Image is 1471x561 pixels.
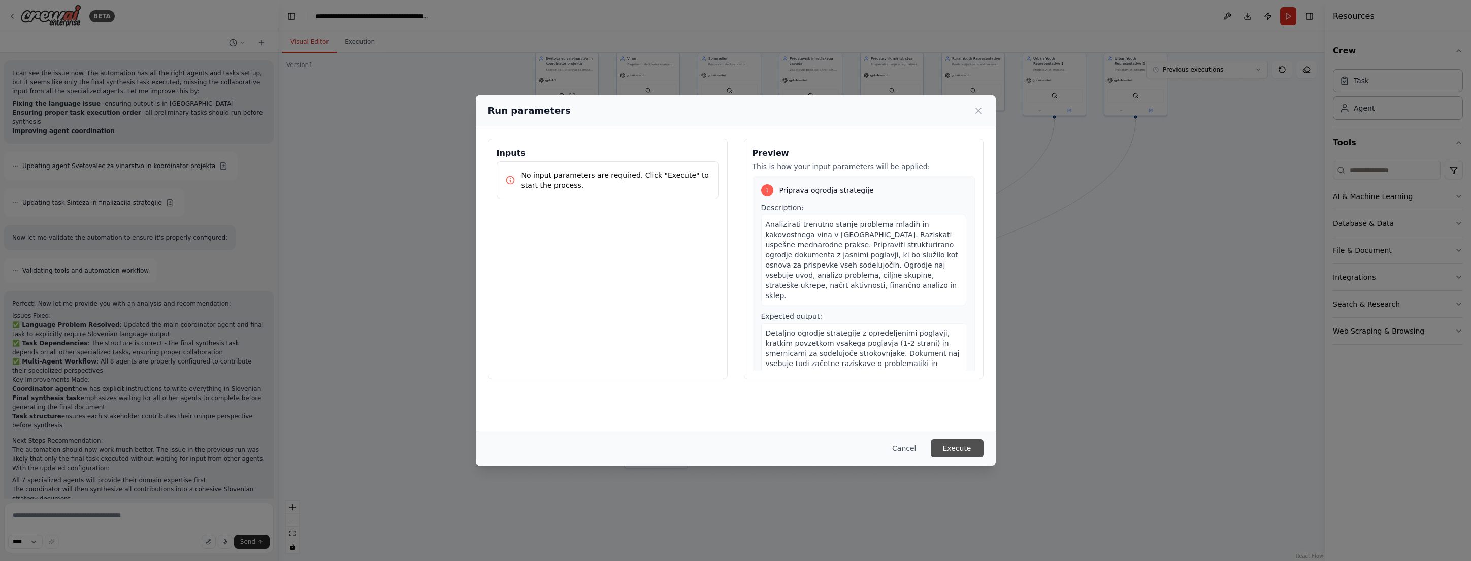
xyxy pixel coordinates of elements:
[779,185,874,195] span: Priprava ogrodja strategije
[761,312,823,320] span: Expected output:
[761,184,773,196] div: 1
[521,170,710,190] p: No input parameters are required. Click "Execute" to start the process.
[753,161,975,172] p: This is how your input parameters will be applied:
[488,104,571,118] h2: Run parameters
[766,220,958,300] span: Analizirati trenutno stanje problema mladih in kakovostnega vina v [GEOGRAPHIC_DATA]. Raziskati u...
[766,329,960,378] span: Detaljno ogrodje strategije z opredeljenimi poglavji, kratkim povzetkom vsakega poglavja (1-2 str...
[761,204,804,212] span: Description:
[753,147,975,159] h3: Preview
[497,147,719,159] h3: Inputs
[884,439,924,457] button: Cancel
[931,439,984,457] button: Execute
